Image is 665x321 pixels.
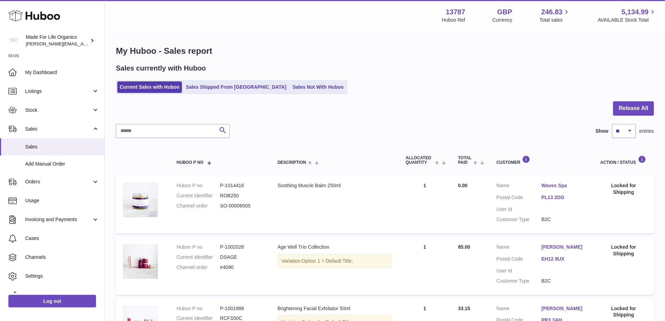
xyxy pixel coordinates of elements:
div: Variation: [278,254,392,268]
img: 137871728375905.jpg [123,182,158,217]
span: 0.00 [458,183,467,188]
dt: Name [496,244,541,252]
span: Settings [25,273,99,279]
dd: B2C [541,216,586,223]
a: [PERSON_NAME] [541,244,586,250]
span: Add Manual Order [25,161,99,167]
span: Usage [25,197,99,204]
dd: P-1002026 [220,244,264,250]
span: [PERSON_NAME][EMAIL_ADDRESS][PERSON_NAME][DOMAIN_NAME] [26,41,177,46]
dt: Name [496,182,541,191]
div: Huboo Ref [442,17,465,23]
strong: 13787 [446,7,465,17]
dt: Postal Code [496,256,541,264]
dt: Current identifier [177,254,220,261]
a: [PERSON_NAME] [541,305,586,312]
dt: Current identifier [177,192,220,199]
span: ALLOCATED Quantity [406,156,433,165]
div: Brightening Facial Exfoliator 50ml [278,305,392,312]
dd: #4090 [220,264,264,271]
div: Soothing Muscle Balm 250ml [278,182,392,189]
dt: Huboo P no [177,305,220,312]
h2: Sales currently with Huboo [116,64,206,73]
dd: P-1001988 [220,305,264,312]
span: Returns [25,292,99,298]
span: Listings [25,88,92,95]
span: 246.83 [541,7,562,17]
div: Made For Life Organics [26,34,89,47]
img: age-well-trio-collection-dsage-1.jpg [123,244,158,279]
div: Locked for Shipping [600,305,647,319]
span: 5,134.99 [621,7,649,17]
span: 85.00 [458,244,470,250]
dt: Huboo P no [177,182,220,189]
span: Sales [25,144,99,150]
dt: Customer Type [496,278,541,284]
span: Cases [25,235,99,242]
a: 246.83 Total sales [539,7,570,23]
dt: Channel order [177,203,220,209]
dt: Channel order [177,264,220,271]
dd: DSAGE [220,254,264,261]
td: 1 [399,175,451,233]
a: Current Sales with Huboo [117,81,182,93]
span: 33.15 [458,306,470,311]
span: My Dashboard [25,69,99,76]
dt: User Id [496,268,541,274]
h1: My Huboo - Sales report [116,45,654,57]
span: Channels [25,254,99,261]
dt: Name [496,305,541,314]
div: Action / Status [600,155,647,165]
span: Total sales [539,17,570,23]
div: Customer [496,155,586,165]
dt: User Id [496,206,541,213]
div: Age Well Trio Collection [278,244,392,250]
div: Locked for Shipping [600,182,647,196]
dd: SO-00006505 [220,203,264,209]
dd: P-1014416 [220,182,264,189]
span: Sales [25,126,92,132]
strong: GBP [497,7,512,17]
a: Sales Shipped From [GEOGRAPHIC_DATA] [183,81,289,93]
dd: B2C [541,278,586,284]
dt: Huboo P no [177,244,220,250]
a: Sales Not With Huboo [290,81,346,93]
dt: Postal Code [496,194,541,203]
span: Total paid [458,156,472,165]
a: Waves Spa [541,182,586,189]
td: 1 [399,237,451,295]
span: Stock [25,107,92,114]
label: Show [596,128,608,134]
img: geoff.winwood@madeforlifeorganics.com [8,35,19,46]
span: Orders [25,178,92,185]
span: Option 1 = Default Title; [302,258,353,264]
button: Release All [613,101,654,116]
span: Huboo P no [177,160,204,165]
a: EH12 8UX [541,256,586,262]
span: Invoicing and Payments [25,216,92,223]
span: entries [639,128,654,134]
div: Locked for Shipping [600,244,647,257]
div: Currency [493,17,512,23]
span: Description [278,160,306,165]
a: 5,134.99 AVAILABLE Stock Total [598,7,657,23]
a: PL13 2DG [541,194,586,201]
span: AVAILABLE Stock Total [598,17,657,23]
dd: ROB250 [220,192,264,199]
dt: Customer Type [496,216,541,223]
a: Log out [8,295,96,307]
